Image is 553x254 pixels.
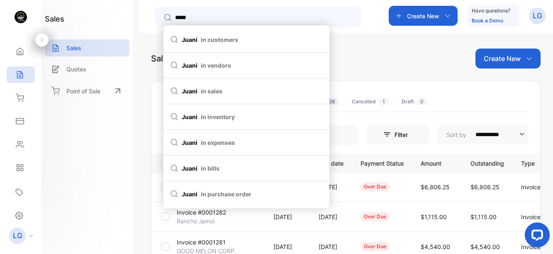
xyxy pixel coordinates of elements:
[361,242,390,251] div: over due
[521,212,546,221] p: Invoice
[421,243,450,250] span: $4,540.00
[319,242,343,251] p: [DATE]
[323,98,339,105] span: 138
[15,11,27,23] img: logo
[518,219,553,254] iframe: LiveChat chat widget
[529,6,546,26] button: LG
[484,54,521,64] p: Create New
[389,6,458,26] button: Create New
[177,238,226,247] p: Invoice #0001281
[201,164,219,173] span: in bills
[201,35,238,44] span: in customers
[45,13,64,24] h1: sales
[361,157,404,168] p: Payment Status
[470,213,497,220] span: $1,115.00
[533,10,542,21] p: LG
[352,98,388,105] div: Cancelled
[170,35,323,44] span: juani
[177,217,214,225] p: Rancho Jamul
[201,138,235,147] span: in expenses
[417,98,427,105] span: 0
[66,87,100,95] p: Point of Sale
[170,112,323,121] span: juani
[421,183,450,190] span: $6,806.25
[379,98,388,105] span: 1
[66,44,81,52] p: Sales
[446,130,466,139] p: Sort by
[201,61,231,70] span: in vendors
[437,125,529,144] button: Sort by
[402,98,427,105] div: Draft
[421,157,453,168] p: Amount
[319,157,343,168] p: Due date
[177,208,226,217] p: Invoice #0001282
[361,212,390,221] div: over due
[170,87,323,95] span: juani
[201,190,251,198] span: in purchase order
[201,87,222,95] span: in sales
[170,61,323,70] span: juani
[170,190,323,198] span: juani
[470,183,499,190] span: $6,806.25
[66,65,86,73] p: Quotes
[45,39,129,56] a: Sales
[472,7,510,15] p: Have questions?
[151,52,226,65] div: Sales Transactions
[45,61,129,78] a: Quotes
[170,164,323,173] span: juani
[361,182,390,191] div: over due
[170,138,323,147] span: juani
[407,12,439,20] p: Create New
[273,242,302,251] p: [DATE]
[470,243,500,250] span: $4,540.00
[521,183,546,191] p: Invoice
[319,212,343,221] p: [DATE]
[421,213,447,220] span: $1,115.00
[475,49,541,68] button: Create New
[201,112,235,121] span: in inventory
[470,157,504,168] p: Outstanding
[45,82,129,100] a: Point of Sale
[521,157,546,168] p: Type
[472,17,503,24] a: Book a Demo
[319,183,343,191] p: [DATE]
[13,230,22,241] p: LG
[273,212,302,221] p: [DATE]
